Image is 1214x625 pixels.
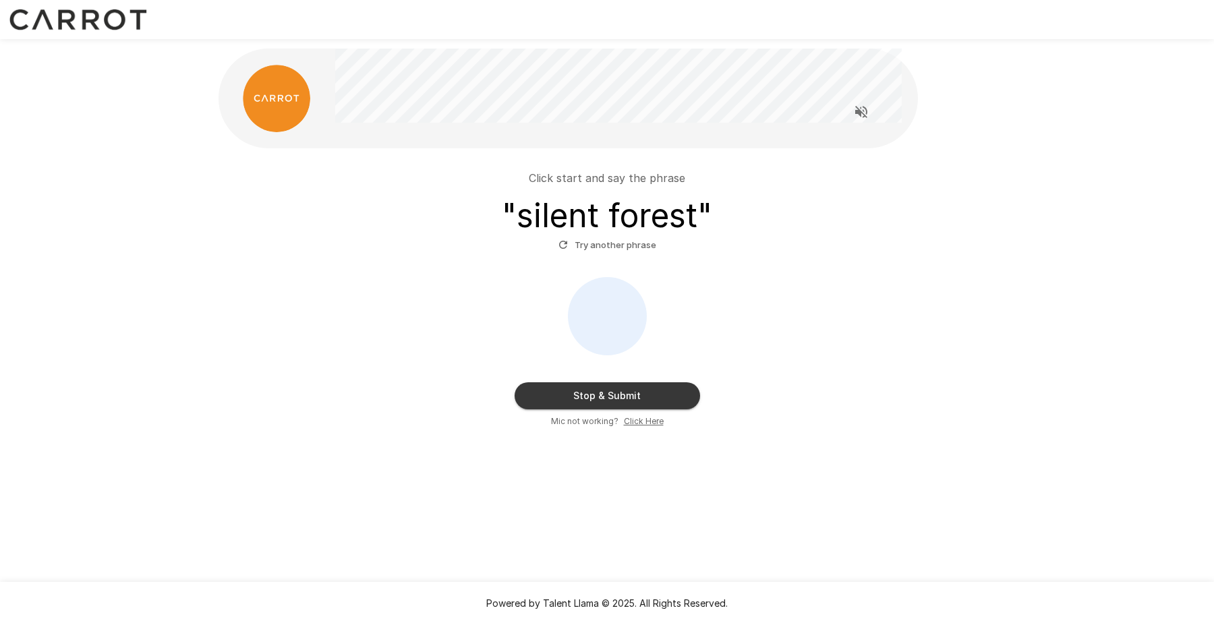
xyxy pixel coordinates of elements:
[16,597,1198,610] p: Powered by Talent Llama © 2025. All Rights Reserved.
[848,98,875,125] button: Read questions aloud
[529,170,685,186] p: Click start and say the phrase
[515,382,700,409] button: Stop & Submit
[555,235,660,256] button: Try another phrase
[243,65,310,132] img: carrot_logo.png
[502,197,712,235] h3: " silent forest "
[624,416,664,426] u: Click Here
[551,415,618,428] span: Mic not working?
